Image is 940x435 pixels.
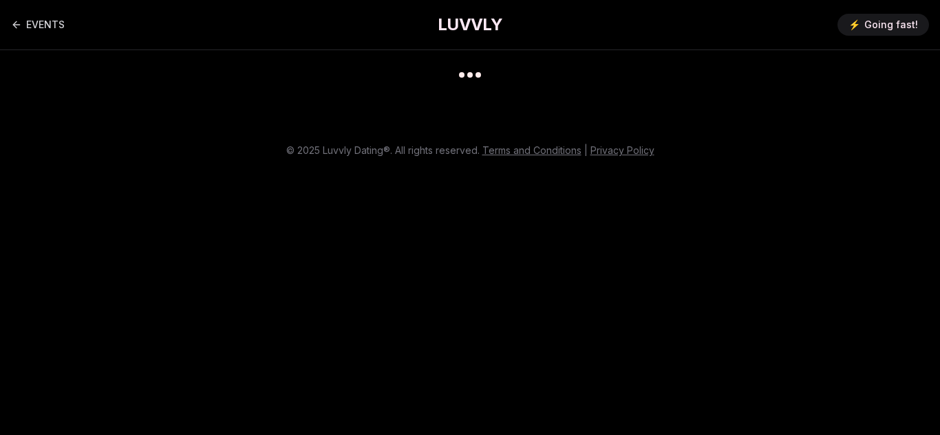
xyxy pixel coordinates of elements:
span: Going fast! [864,18,918,32]
a: LUVVLY [438,14,502,36]
a: Back to events [11,11,65,38]
a: Terms and Conditions [482,144,581,156]
a: Privacy Policy [590,144,654,156]
span: ⚡️ [848,18,860,32]
span: | [584,144,588,156]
